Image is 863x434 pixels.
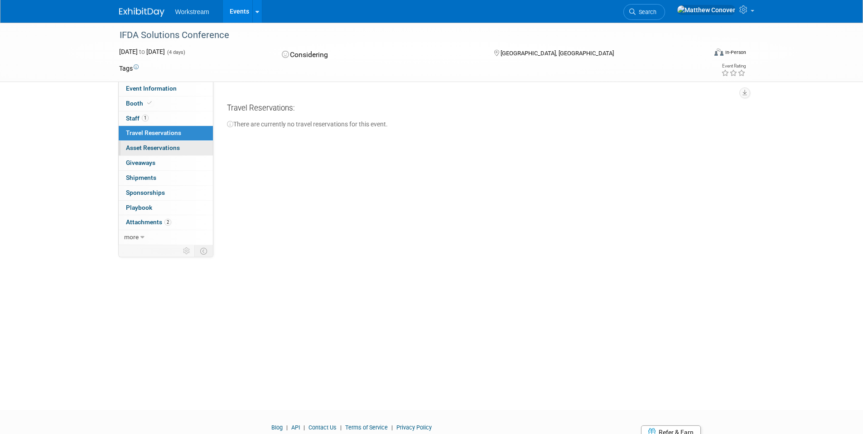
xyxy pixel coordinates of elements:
[345,424,388,431] a: Terms of Service
[301,424,307,431] span: |
[291,424,300,431] a: API
[119,64,139,73] td: Tags
[126,129,181,136] span: Travel Reservations
[175,8,209,15] span: Workstream
[164,219,171,226] span: 2
[119,48,165,55] span: [DATE] [DATE]
[126,85,177,92] span: Event Information
[623,4,665,20] a: Search
[126,174,156,181] span: Shipments
[653,47,747,61] div: Event Format
[119,186,213,200] a: Sponsorships
[119,230,213,245] a: more
[194,245,213,257] td: Toggle Event Tabs
[126,100,154,107] span: Booth
[119,82,213,96] a: Event Information
[721,64,746,68] div: Event Rating
[119,8,164,17] img: ExhibitDay
[725,49,746,56] div: In-Person
[119,126,213,140] a: Travel Reservations
[119,215,213,230] a: Attachments2
[119,96,213,111] a: Booth
[119,171,213,185] a: Shipments
[396,424,432,431] a: Privacy Policy
[227,117,738,129] div: There are currently no travel reservations for this event.
[119,201,213,215] a: Playbook
[309,424,337,431] a: Contact Us
[227,103,738,117] div: Travel Reservations:
[389,424,395,431] span: |
[126,144,180,151] span: Asset Reservations
[501,50,614,57] span: [GEOGRAPHIC_DATA], [GEOGRAPHIC_DATA]
[126,115,149,122] span: Staff
[138,48,146,55] span: to
[126,218,171,226] span: Attachments
[116,27,693,43] div: IFDA Solutions Conference
[119,111,213,126] a: Staff1
[166,49,185,55] span: (4 days)
[279,47,479,63] div: Considering
[271,424,283,431] a: Blog
[714,48,723,56] img: Format-Inperson.png
[126,189,165,196] span: Sponsorships
[126,159,155,166] span: Giveaways
[147,101,152,106] i: Booth reservation complete
[284,424,290,431] span: |
[677,5,736,15] img: Matthew Conover
[126,204,152,211] span: Playbook
[179,245,195,257] td: Personalize Event Tab Strip
[119,156,213,170] a: Giveaways
[142,115,149,121] span: 1
[636,9,656,15] span: Search
[119,141,213,155] a: Asset Reservations
[338,424,344,431] span: |
[124,233,139,241] span: more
